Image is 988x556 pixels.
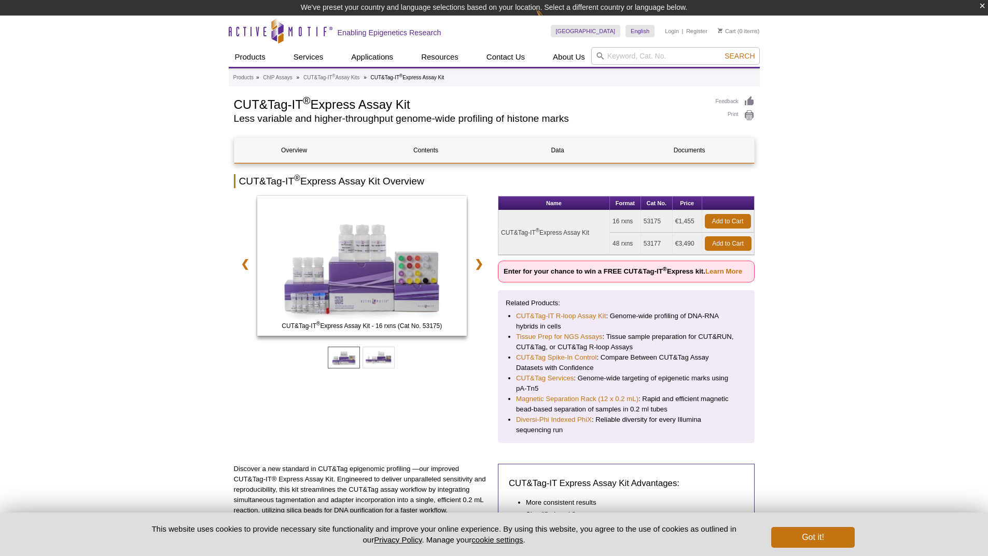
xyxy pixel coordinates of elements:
h2: CUT&Tag-IT Express Assay Kit Overview [234,174,755,188]
a: Products [233,73,254,82]
a: Overview [234,138,354,163]
sup: ® [303,95,311,106]
a: Products [229,47,272,67]
a: Add to Cart [705,236,752,251]
li: : Genome-wide targeting of epigenetic marks using pA-Tn5 [516,373,736,394]
a: Learn More [705,267,742,275]
a: Register [686,27,707,35]
button: Search [721,51,758,61]
h2: Less variable and higher-throughput genome-wide profiling of histone marks [234,114,705,123]
h2: Enabling Epigenetics Research [338,28,441,37]
li: » [256,75,259,80]
a: Feedback [716,96,755,107]
a: Login [665,27,679,35]
a: CUT&Tag Spike-In Control [516,352,596,363]
th: Cat No. [641,196,673,210]
a: Tissue Prep for NGS Assays [516,332,603,342]
a: Add to Cart [705,214,751,229]
h1: CUT&Tag-IT Express Assay Kit [234,96,705,111]
a: [GEOGRAPHIC_DATA] [551,25,621,37]
td: 48 rxns [610,233,641,255]
sup: ® [536,227,539,233]
a: CUT&Tag-IT R-loop Assay Kit [516,311,606,321]
sup: ® [663,266,667,272]
a: Contents [366,138,486,163]
a: CUT&Tag-IT Express Assay Kit - 16 rxns [257,196,467,339]
a: Data [498,138,618,163]
li: » [364,75,367,80]
button: cookie settings [471,535,523,544]
td: €1,455 [673,210,702,233]
a: English [625,25,655,37]
button: Got it! [771,527,854,548]
p: Discover a new standard in CUT&Tag epigenomic profiling —our improved CUT&Tag-IT® Express Assay K... [234,464,491,516]
li: (0 items) [718,25,760,37]
p: This website uses cookies to provide necessary site functionality and improve your online experie... [134,523,755,545]
sup: ® [399,73,402,78]
a: ❮ [234,252,256,276]
a: Documents [630,138,749,163]
a: Contact Us [480,47,531,67]
li: : Rapid and efficient magnetic bead-based separation of samples in 0.2 ml tubes [516,394,736,415]
img: Change Here [536,8,563,32]
li: : Genome-wide profiling of DNA-RNA hybrids in cells [516,311,736,332]
td: 53177 [641,233,673,255]
li: : Tissue sample preparation for CUT&RUN, CUT&Tag, or CUT&Tag R-loop Assays [516,332,736,352]
a: Applications [345,47,399,67]
li: : Reliable diversity for every Illumina sequencing run [516,415,736,435]
td: 53175 [641,210,673,233]
a: Services [287,47,330,67]
sup: ® [294,174,300,182]
a: ChIP Assays [263,73,293,82]
li: Simplified workflow [526,509,733,520]
a: Privacy Policy [374,535,422,544]
img: Your Cart [718,28,722,33]
a: CUT&Tag-IT®Assay Kits [303,73,359,82]
a: CUT&Tag Services [516,373,574,383]
li: | [682,25,684,37]
a: Print [716,110,755,121]
p: Related Products: [506,298,747,308]
th: Format [610,196,641,210]
a: About Us [547,47,591,67]
h3: CUT&Tag-IT Express Assay Kit Advantages: [509,477,744,490]
td: CUT&Tag-IT Express Assay Kit [498,210,610,255]
a: Cart [718,27,736,35]
th: Price [673,196,702,210]
input: Keyword, Cat. No. [591,47,760,65]
span: CUT&Tag-IT Express Assay Kit - 16 rxns (Cat No. 53175) [259,321,465,331]
a: ❯ [468,252,490,276]
li: More consistent results [526,497,733,508]
li: : Compare Between CUT&Tag Assay Datasets with Confidence [516,352,736,373]
strong: Enter for your chance to win a FREE CUT&Tag-IT Express kit. [504,267,742,275]
a: Magnetic Separation Rack (12 x 0.2 mL) [516,394,638,404]
a: Resources [415,47,465,67]
th: Name [498,196,610,210]
td: 16 rxns [610,210,641,233]
img: CUT&Tag-IT Express Assay Kit - 16 rxns [257,196,467,336]
a: Diversi-Phi Indexed PhiX [516,415,592,425]
td: €3,490 [673,233,702,255]
li: » [297,75,300,80]
span: Search [725,52,755,60]
sup: ® [316,321,320,326]
sup: ® [332,73,336,78]
li: CUT&Tag-IT Express Assay Kit [370,75,444,80]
